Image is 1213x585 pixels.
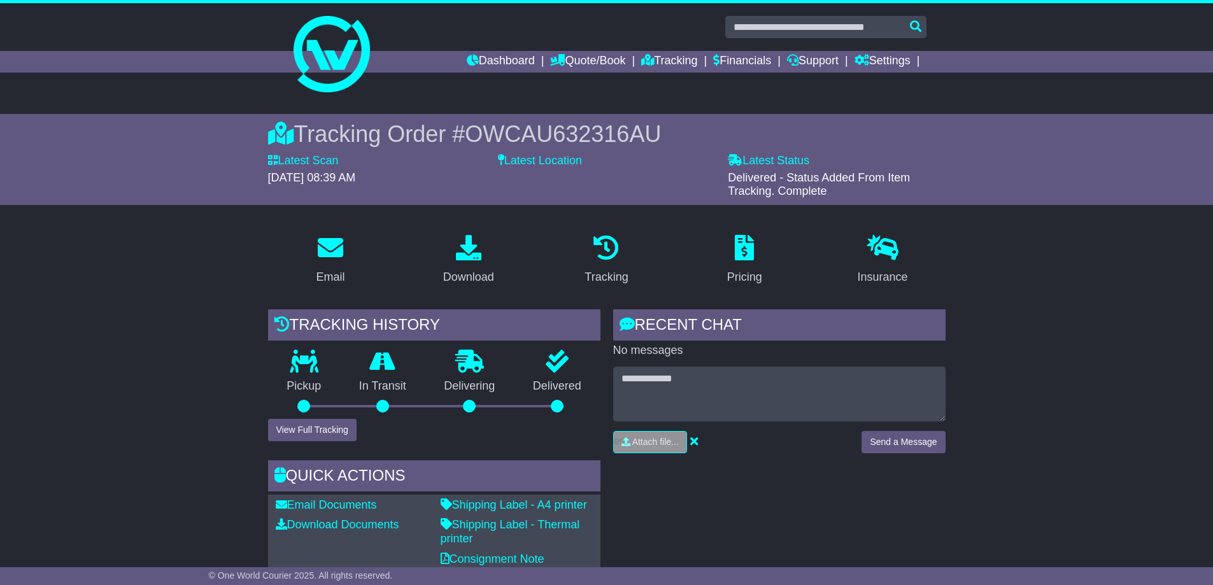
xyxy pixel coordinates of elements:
[316,269,344,286] div: Email
[268,154,339,168] label: Latest Scan
[268,120,946,148] div: Tracking Order #
[498,154,582,168] label: Latest Location
[441,518,580,545] a: Shipping Label - Thermal printer
[727,269,762,286] div: Pricing
[514,379,600,393] p: Delivered
[441,498,587,511] a: Shipping Label - A4 printer
[435,230,502,290] a: Download
[268,460,600,495] div: Quick Actions
[441,553,544,565] a: Consignment Note
[585,269,628,286] div: Tracking
[576,230,636,290] a: Tracking
[340,379,425,393] p: In Transit
[276,518,399,531] a: Download Documents
[308,230,353,290] a: Email
[268,171,356,184] span: [DATE] 08:39 AM
[862,431,945,453] button: Send a Message
[465,121,661,147] span: OWCAU632316AU
[713,51,771,73] a: Financials
[467,51,535,73] a: Dashboard
[641,51,697,73] a: Tracking
[268,379,341,393] p: Pickup
[209,570,393,581] span: © One World Courier 2025. All rights reserved.
[443,269,494,286] div: Download
[728,154,809,168] label: Latest Status
[719,230,770,290] a: Pricing
[613,309,946,344] div: RECENT CHAT
[787,51,839,73] a: Support
[855,51,911,73] a: Settings
[268,419,357,441] button: View Full Tracking
[276,498,377,511] a: Email Documents
[550,51,625,73] a: Quote/Book
[613,344,946,358] p: No messages
[425,379,514,393] p: Delivering
[849,230,916,290] a: Insurance
[268,309,600,344] div: Tracking history
[728,171,910,198] span: Delivered - Status Added From Item Tracking. Complete
[858,269,908,286] div: Insurance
